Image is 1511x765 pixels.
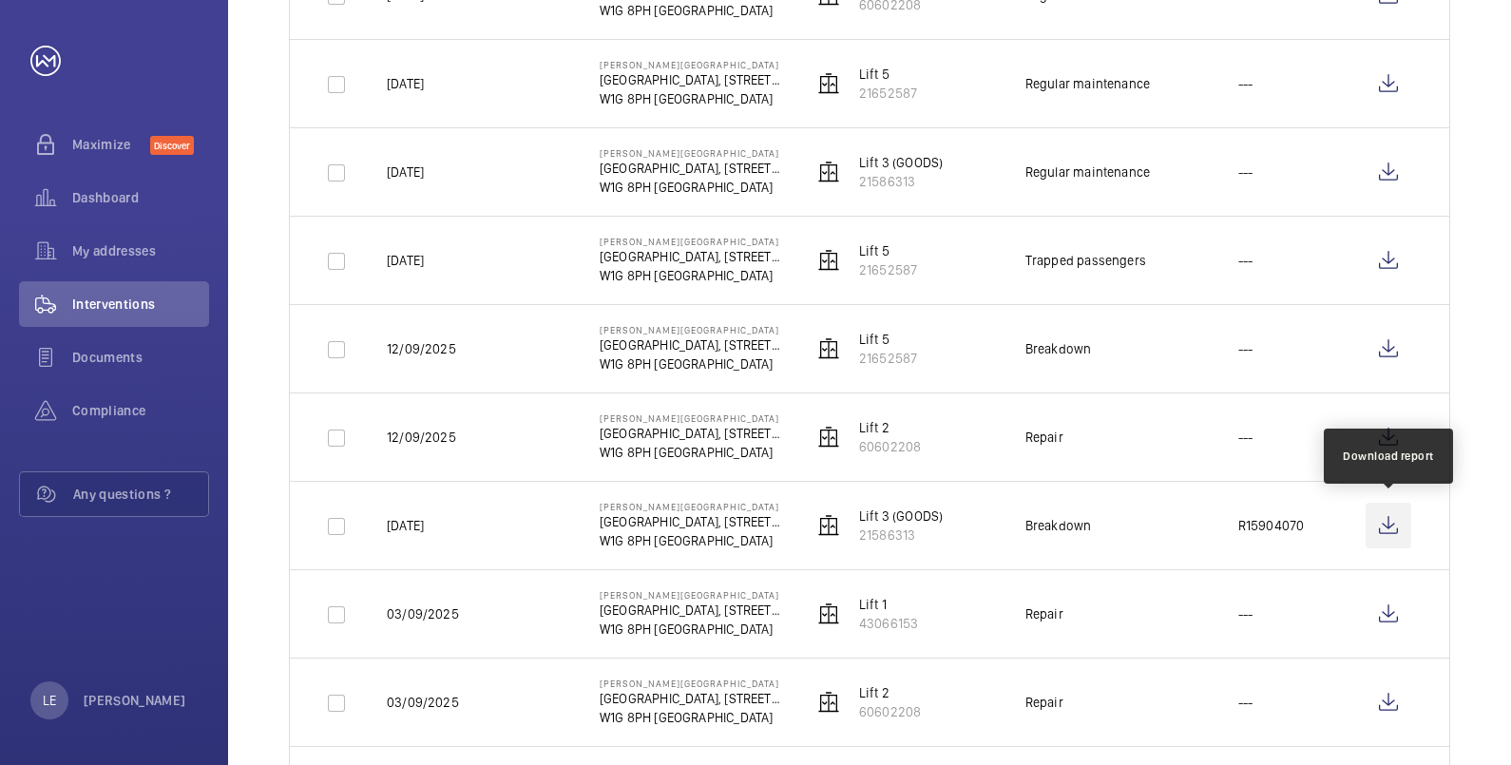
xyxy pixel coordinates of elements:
[600,266,782,285] p: W1G 8PH [GEOGRAPHIC_DATA]
[600,236,782,247] p: [PERSON_NAME][GEOGRAPHIC_DATA]
[1238,339,1253,358] p: ---
[1025,251,1146,270] div: Trapped passengers
[817,691,840,714] img: elevator.svg
[859,172,944,191] p: 21586313
[817,602,840,625] img: elevator.svg
[600,501,782,512] p: [PERSON_NAME][GEOGRAPHIC_DATA]
[1238,163,1253,182] p: ---
[600,708,782,727] p: W1G 8PH [GEOGRAPHIC_DATA]
[859,153,944,172] p: Lift 3 (GOODS)
[1025,693,1063,712] div: Repair
[817,337,840,360] img: elevator.svg
[859,595,918,614] p: Lift 1
[600,247,782,266] p: [GEOGRAPHIC_DATA], [STREET_ADDRESS][PERSON_NAME],
[387,163,424,182] p: [DATE]
[1025,163,1150,182] div: Regular maintenance
[817,161,840,183] img: elevator.svg
[387,251,424,270] p: [DATE]
[859,418,921,437] p: Lift 2
[600,354,782,373] p: W1G 8PH [GEOGRAPHIC_DATA]
[150,136,194,155] span: Discover
[1238,428,1253,447] p: ---
[600,424,782,443] p: [GEOGRAPHIC_DATA], [STREET_ADDRESS][PERSON_NAME],
[859,702,921,721] p: 60602208
[600,59,782,70] p: [PERSON_NAME][GEOGRAPHIC_DATA]
[387,428,456,447] p: 12/09/2025
[600,1,782,20] p: W1G 8PH [GEOGRAPHIC_DATA]
[1238,693,1253,712] p: ---
[84,691,186,710] p: [PERSON_NAME]
[600,324,782,335] p: [PERSON_NAME][GEOGRAPHIC_DATA]
[859,437,921,456] p: 60602208
[72,348,209,367] span: Documents
[600,178,782,197] p: W1G 8PH [GEOGRAPHIC_DATA]
[1025,74,1150,93] div: Regular maintenance
[1238,604,1253,623] p: ---
[72,135,150,154] span: Maximize
[859,614,918,633] p: 43066153
[600,689,782,708] p: [GEOGRAPHIC_DATA], [STREET_ADDRESS][PERSON_NAME],
[600,678,782,689] p: [PERSON_NAME][GEOGRAPHIC_DATA]
[1025,339,1092,358] div: Breakdown
[817,514,840,537] img: elevator.svg
[1238,251,1253,270] p: ---
[1025,604,1063,623] div: Repair
[859,683,921,702] p: Lift 2
[600,443,782,462] p: W1G 8PH [GEOGRAPHIC_DATA]
[859,330,917,349] p: Lift 5
[43,691,56,710] p: LE
[859,65,917,84] p: Lift 5
[859,241,917,260] p: Lift 5
[1238,516,1305,535] p: R15904070
[817,72,840,95] img: elevator.svg
[387,604,459,623] p: 03/09/2025
[600,147,782,159] p: [PERSON_NAME][GEOGRAPHIC_DATA]
[600,335,782,354] p: [GEOGRAPHIC_DATA], [STREET_ADDRESS][PERSON_NAME],
[859,526,944,545] p: 21586313
[73,485,208,504] span: Any questions ?
[600,601,782,620] p: [GEOGRAPHIC_DATA], [STREET_ADDRESS][PERSON_NAME],
[1343,448,1434,465] div: Download report
[600,412,782,424] p: [PERSON_NAME][GEOGRAPHIC_DATA]
[387,516,424,535] p: [DATE]
[859,260,917,279] p: 21652587
[600,89,782,108] p: W1G 8PH [GEOGRAPHIC_DATA]
[600,589,782,601] p: [PERSON_NAME][GEOGRAPHIC_DATA]
[859,349,917,368] p: 21652587
[1025,428,1063,447] div: Repair
[1238,74,1253,93] p: ---
[600,620,782,639] p: W1G 8PH [GEOGRAPHIC_DATA]
[72,295,209,314] span: Interventions
[600,159,782,178] p: [GEOGRAPHIC_DATA], [STREET_ADDRESS][PERSON_NAME],
[1025,516,1092,535] div: Breakdown
[72,188,209,207] span: Dashboard
[817,249,840,272] img: elevator.svg
[72,241,209,260] span: My addresses
[387,74,424,93] p: [DATE]
[600,531,782,550] p: W1G 8PH [GEOGRAPHIC_DATA]
[387,339,456,358] p: 12/09/2025
[817,426,840,449] img: elevator.svg
[72,401,209,420] span: Compliance
[600,70,782,89] p: [GEOGRAPHIC_DATA], [STREET_ADDRESS][PERSON_NAME],
[859,507,944,526] p: Lift 3 (GOODS)
[600,512,782,531] p: [GEOGRAPHIC_DATA], [STREET_ADDRESS][PERSON_NAME],
[859,84,917,103] p: 21652587
[387,693,459,712] p: 03/09/2025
